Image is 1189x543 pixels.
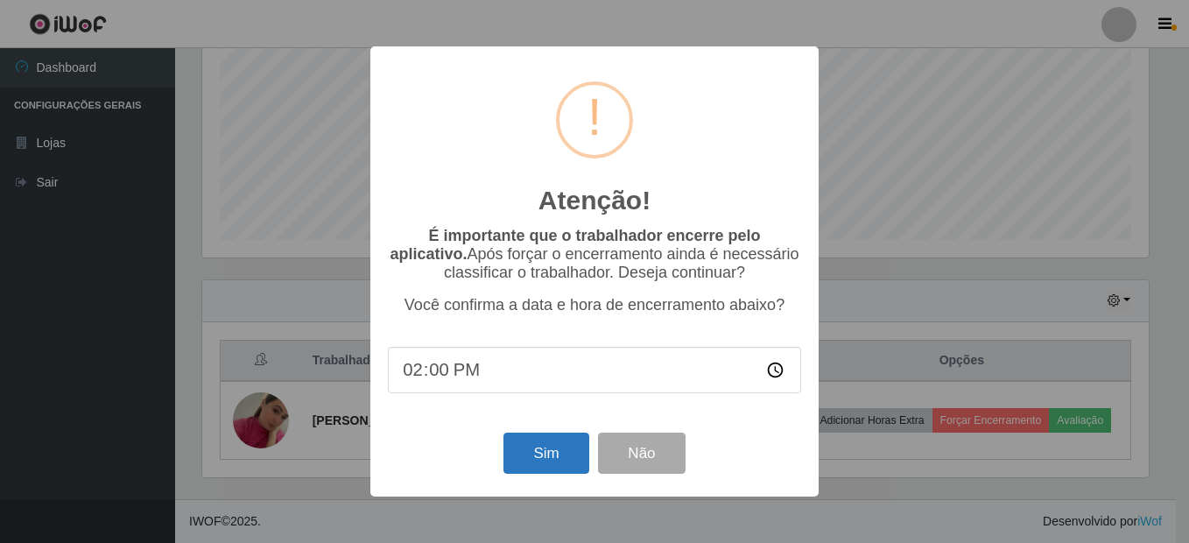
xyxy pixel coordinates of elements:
[598,433,685,474] button: Não
[503,433,588,474] button: Sim
[538,185,651,216] h2: Atenção!
[390,227,760,263] b: É importante que o trabalhador encerre pelo aplicativo.
[388,227,801,282] p: Após forçar o encerramento ainda é necessário classificar o trabalhador. Deseja continuar?
[388,296,801,314] p: Você confirma a data e hora de encerramento abaixo?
